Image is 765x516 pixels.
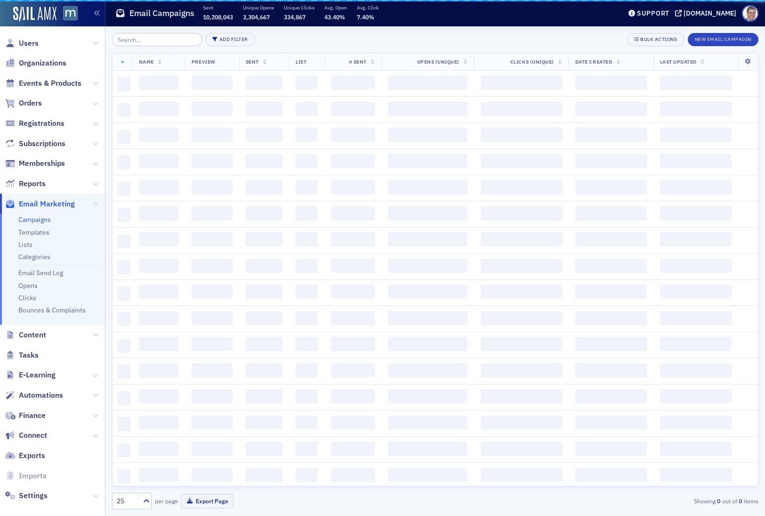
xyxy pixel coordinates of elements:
span: Exports [19,450,45,461]
span: ‌ [118,287,131,301]
span: ‌ [296,154,317,168]
span: ‌ [575,389,647,403]
span: ‌ [481,154,562,168]
span: ‌ [296,389,317,403]
span: Email Marketing [19,199,75,209]
a: Email Marketing [5,199,75,209]
span: Events & Products [19,78,81,89]
div: 25 [117,496,137,506]
span: ‌ [331,232,375,246]
span: Registrations [19,118,64,129]
span: ‌ [139,180,178,194]
a: View Homepage [56,6,78,22]
span: ‌ [388,337,467,351]
a: Content [5,330,46,340]
span: ‌ [481,180,562,194]
div: [DOMAIN_NAME] [684,9,736,17]
span: ‌ [660,416,732,430]
span: ‌ [192,389,233,403]
span: Users [19,38,39,49]
span: ‌ [139,154,178,168]
span: ‌ [246,128,283,142]
span: ‌ [575,206,647,221]
img: SailAMX [13,7,56,22]
p: Avg. Click [357,4,379,11]
span: ‌ [139,285,178,299]
span: 43.40% [324,13,345,21]
span: ‌ [246,363,283,377]
span: ‌ [575,416,647,430]
span: ‌ [192,75,233,90]
span: ‌ [331,337,375,351]
span: Opens (Unique) [417,58,459,65]
span: 3,304,667 [243,13,270,21]
span: ‌ [331,468,375,482]
span: ‌ [481,363,562,377]
p: Unique Opens [243,4,274,11]
span: ‌ [296,102,317,116]
span: ‌ [192,102,233,116]
span: ‌ [660,180,732,194]
span: 10,208,043 [203,13,233,21]
span: ‌ [296,75,317,90]
span: ‌ [575,128,647,142]
span: E-Learning [19,370,56,380]
span: ‌ [331,75,375,90]
span: ‌ [296,128,317,142]
span: ‌ [481,128,562,142]
span: ‌ [246,75,283,90]
span: 7.40% [357,13,374,21]
a: Subscriptions [5,139,65,149]
span: ‌ [481,206,562,221]
span: ‌ [192,416,233,430]
span: ‌ [246,416,283,430]
span: ‌ [660,285,732,299]
span: Profile [742,5,758,22]
span: ‌ [246,180,283,194]
span: ‌ [388,154,467,168]
label: per page [155,497,178,505]
span: ‌ [296,337,317,351]
span: ‌ [388,311,467,325]
strong: 0 [716,497,722,505]
span: ‌ [481,468,562,482]
a: Clicks [18,294,36,302]
span: ‌ [139,128,178,142]
span: Sent [246,58,259,65]
span: ‌ [388,442,467,456]
span: ‌ [296,180,317,194]
img: SailAMX [63,6,78,21]
span: ‌ [660,259,732,273]
span: ‌ [331,128,375,142]
span: ‌ [481,337,562,351]
span: ‌ [118,312,131,327]
span: ‌ [192,442,233,456]
span: ‌ [192,128,233,142]
span: ‌ [660,442,732,456]
a: Templates [18,228,49,237]
span: ‌ [296,363,317,377]
span: ‌ [139,442,178,456]
a: Finance [5,410,46,421]
span: ‌ [139,389,178,403]
span: ‌ [660,337,732,351]
span: Preview [192,58,216,65]
span: ‌ [388,75,467,90]
span: ‌ [481,416,562,430]
div: Showing out of items [549,497,758,505]
span: ‌ [118,443,131,458]
span: ‌ [118,391,131,405]
span: ‌ [331,285,375,299]
span: ‌ [246,389,283,403]
span: ‌ [296,442,317,456]
p: Unique Clicks [284,4,314,11]
span: ‌ [388,468,467,482]
span: ‌ [575,180,647,194]
span: ‌ [331,363,375,377]
span: ‌ [660,154,732,168]
span: ‌ [388,128,467,142]
a: Orders [5,98,42,108]
span: ‌ [296,285,317,299]
span: ‌ [388,363,467,377]
span: ‌ [296,468,317,482]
